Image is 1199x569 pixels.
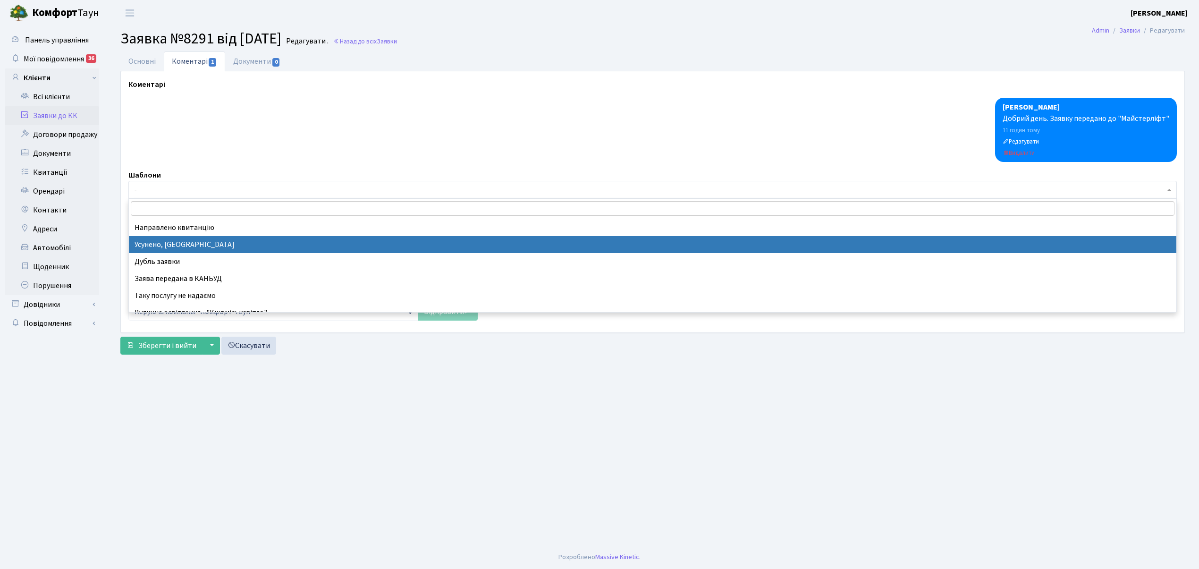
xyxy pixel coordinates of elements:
small: Видалити [1003,149,1035,157]
a: Документи [5,144,99,163]
a: Коментарі [164,51,225,71]
a: Квитанції [5,163,99,182]
small: 11 годин тому [1003,126,1040,135]
a: [PERSON_NAME] [1131,8,1188,19]
li: Таку послугу не надаємо [129,287,1176,304]
small: Редагувати [1003,137,1039,146]
a: Щоденник [5,257,99,276]
div: Добрий день. Заявку передано до "Майстерліфт" [1003,113,1169,124]
a: Адреси [5,220,99,238]
button: Зберегти і вийти [120,337,203,355]
a: Орендарі [5,182,99,201]
span: Заявки [377,37,397,46]
a: Документи [225,51,288,71]
label: Коментарі [128,79,165,90]
b: Комфорт [32,5,77,20]
span: 0 [272,58,280,67]
a: Всі клієнти [5,87,99,106]
li: Вуличне освітлення - "Київміськсвітло" [129,304,1176,321]
a: Контакти [5,201,99,220]
b: [PERSON_NAME] [1131,8,1188,18]
a: Довідники [5,295,99,314]
small: Редагувати . [284,37,329,46]
span: Таун [32,5,99,21]
span: - [128,181,1177,199]
span: - [135,185,1165,195]
span: Панель управління [25,35,89,45]
li: Направлено квитанцію [129,219,1176,236]
a: Порушення [5,276,99,295]
div: [PERSON_NAME] [1003,102,1169,113]
li: Дубль заявки [129,253,1176,270]
a: Massive Kinetic [595,552,639,562]
a: Повідомлення [5,314,99,333]
a: Мої повідомлення36 [5,50,99,68]
span: Заявка №8291 від [DATE] [120,28,281,50]
a: Автомобілі [5,238,99,257]
li: Усунено, [GEOGRAPHIC_DATA] [129,236,1176,253]
li: Заява передана в КАНБУД [129,270,1176,287]
div: 36 [86,54,96,63]
body: Rich Text Area. Press ALT-0 for help. [8,8,1040,18]
a: Редагувати [1003,136,1039,146]
a: Договори продажу [5,125,99,144]
a: Заявки до КК [5,106,99,125]
img: logo.png [9,4,28,23]
label: Шаблони [128,170,161,181]
a: Скасувати [221,337,276,355]
div: Розроблено . [558,552,641,562]
a: Admin [1092,25,1109,35]
a: Основні [120,51,164,71]
a: Назад до всіхЗаявки [333,37,397,46]
a: Видалити [1003,147,1035,158]
a: Заявки [1119,25,1140,35]
nav: breadcrumb [1078,21,1199,41]
li: Редагувати [1140,25,1185,36]
button: Переключити навігацію [118,5,142,21]
span: 1 [209,58,216,67]
span: Зберегти і вийти [138,340,196,351]
a: Панель управління [5,31,99,50]
a: Клієнти [5,68,99,87]
span: Мої повідомлення [24,54,84,64]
